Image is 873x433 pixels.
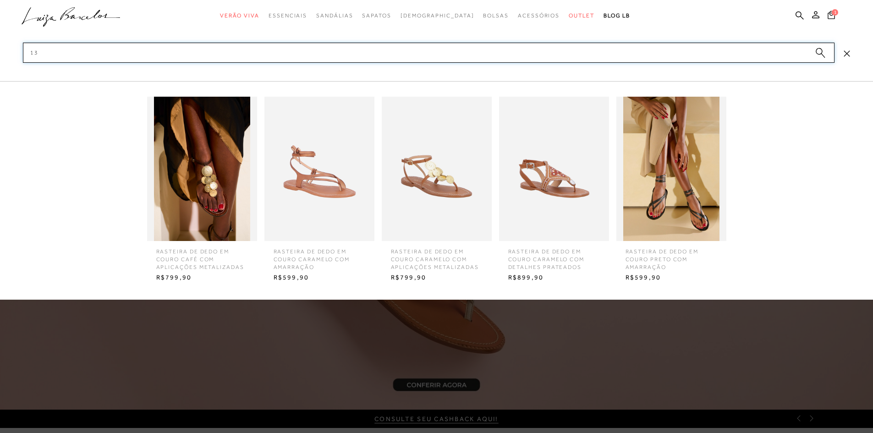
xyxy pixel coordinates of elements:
[262,97,377,285] a: RASTEIRA DE DEDO EM COURO CARAMELO COM AMARRAÇÃO RASTEIRA DE DEDO EM COURO CARAMELO COM AMARRAÇÃO...
[569,7,594,24] a: categoryNavScreenReaderText
[614,97,729,285] a: RASTEIRA DE DEDO EM COURO PRETO COM AMARRAÇÃO RASTEIRA DE DEDO EM COURO PRETO COM AMARRAÇÃO R$599,90
[499,97,609,241] img: RASTEIRA DE DEDO EM COURO CARAMELO COM DETALHES PRATEADOS
[483,7,509,24] a: categoryNavScreenReaderText
[23,43,835,63] input: Buscar.
[267,241,372,271] span: RASTEIRA DE DEDO EM COURO CARAMELO COM AMARRAÇÃO
[267,271,372,285] span: R$599,90
[569,12,594,19] span: Outlet
[147,97,257,241] img: RASTEIRA DE DEDO EM COURO CAFÉ COM APLICAÇÕES METALIZADAS
[616,97,726,241] img: RASTEIRA DE DEDO EM COURO PRETO COM AMARRAÇÃO
[832,9,838,16] span: 1
[401,12,474,19] span: [DEMOGRAPHIC_DATA]
[384,241,489,271] span: RASTEIRA DE DEDO EM COURO CARAMELO COM APLICAÇÕES METALIZADAS
[382,97,492,241] img: RASTEIRA DE DEDO EM COURO CARAMELO COM APLICAÇÕES METALIZADAS
[149,241,255,271] span: RASTEIRA DE DEDO EM COURO CAFÉ COM APLICAÇÕES METALIZADAS
[269,7,307,24] a: categoryNavScreenReaderText
[379,97,494,285] a: RASTEIRA DE DEDO EM COURO CARAMELO COM APLICAÇÕES METALIZADAS RASTEIRA DE DEDO EM COURO CARAMELO ...
[362,7,391,24] a: categoryNavScreenReaderText
[604,7,630,24] a: BLOG LB
[501,271,607,285] span: R$899,90
[497,97,611,285] a: RASTEIRA DE DEDO EM COURO CARAMELO COM DETALHES PRATEADOS RASTEIRA DE DEDO EM COURO CARAMELO COM ...
[145,97,259,285] a: RASTEIRA DE DEDO EM COURO CAFÉ COM APLICAÇÕES METALIZADAS RASTEIRA DE DEDO EM COURO CAFÉ COM APLI...
[220,12,259,19] span: Verão Viva
[149,271,255,285] span: R$799,90
[825,10,838,22] button: 1
[269,12,307,19] span: Essenciais
[518,12,560,19] span: Acessórios
[264,97,374,241] img: RASTEIRA DE DEDO EM COURO CARAMELO COM AMARRAÇÃO
[362,12,391,19] span: Sapatos
[604,12,630,19] span: BLOG LB
[384,271,489,285] span: R$799,90
[518,7,560,24] a: categoryNavScreenReaderText
[316,7,353,24] a: categoryNavScreenReaderText
[619,271,724,285] span: R$599,90
[619,241,724,271] span: RASTEIRA DE DEDO EM COURO PRETO COM AMARRAÇÃO
[501,241,607,271] span: RASTEIRA DE DEDO EM COURO CARAMELO COM DETALHES PRATEADOS
[401,7,474,24] a: noSubCategoriesText
[220,7,259,24] a: categoryNavScreenReaderText
[316,12,353,19] span: Sandálias
[483,12,509,19] span: Bolsas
